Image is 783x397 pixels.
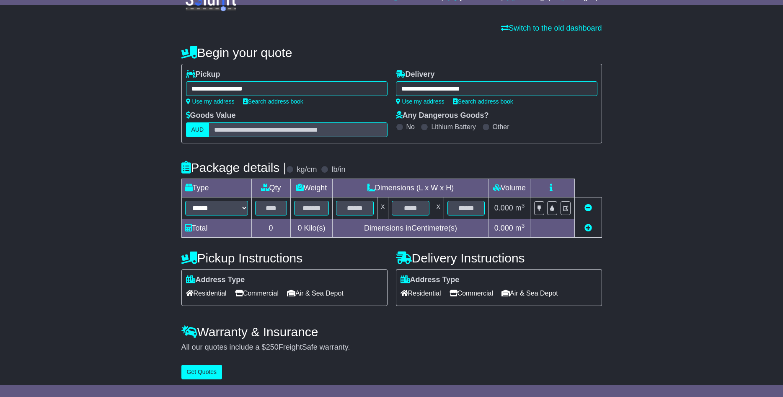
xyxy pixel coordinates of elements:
[181,46,602,60] h4: Begin your quote
[186,287,227,300] span: Residential
[396,111,489,120] label: Any Dangerous Goods?
[515,204,525,212] span: m
[501,24,602,32] a: Switch to the old dashboard
[297,224,302,232] span: 0
[181,219,251,238] td: Total
[584,224,592,232] a: Add new item
[235,287,279,300] span: Commercial
[251,219,290,238] td: 0
[493,123,509,131] label: Other
[515,224,525,232] span: m
[266,343,279,351] span: 250
[181,343,602,352] div: All our quotes include a $ FreightSafe warranty.
[522,223,525,229] sup: 3
[186,98,235,105] a: Use my address
[186,122,209,137] label: AUD
[494,204,513,212] span: 0.000
[290,179,333,197] td: Weight
[181,365,222,379] button: Get Quotes
[251,179,290,197] td: Qty
[450,287,493,300] span: Commercial
[297,165,317,174] label: kg/cm
[181,179,251,197] td: Type
[186,70,220,79] label: Pickup
[488,179,530,197] td: Volume
[181,325,602,339] h4: Warranty & Insurance
[396,70,435,79] label: Delivery
[584,204,592,212] a: Remove this item
[181,161,287,174] h4: Package details |
[522,202,525,209] sup: 3
[433,197,444,219] td: x
[331,165,345,174] label: lb/in
[431,123,476,131] label: Lithium Battery
[377,197,388,219] td: x
[186,111,236,120] label: Goods Value
[406,123,415,131] label: No
[290,219,333,238] td: Kilo(s)
[396,98,444,105] a: Use my address
[333,179,488,197] td: Dimensions (L x W x H)
[401,287,441,300] span: Residential
[501,287,558,300] span: Air & Sea Depot
[181,251,388,265] h4: Pickup Instructions
[243,98,303,105] a: Search address book
[287,287,344,300] span: Air & Sea Depot
[494,224,513,232] span: 0.000
[453,98,513,105] a: Search address book
[333,219,488,238] td: Dimensions in Centimetre(s)
[186,275,245,285] label: Address Type
[401,275,460,285] label: Address Type
[396,251,602,265] h4: Delivery Instructions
